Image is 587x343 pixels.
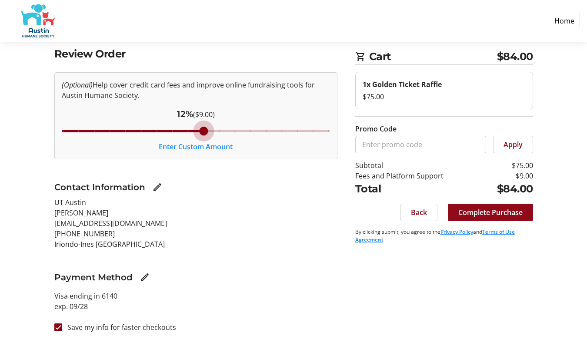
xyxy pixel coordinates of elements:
td: $9.00 [481,171,533,181]
button: Back [400,204,437,221]
p: [PERSON_NAME] [54,208,337,218]
span: $84.00 [497,49,533,64]
td: Fees and Platform Support [355,171,481,181]
button: Apply [493,136,533,153]
h2: Review Order [54,46,337,62]
a: Privacy Policy [440,228,473,235]
a: Terms of Use Agreement [355,228,515,243]
span: Apply [504,139,523,150]
td: Subtotal [355,160,481,171]
td: $75.00 [481,160,533,171]
p: Visa ending in 6140 exp. 09/28 [54,291,337,312]
p: Help cover credit card fees and improve online fundraising tools for Austin Humane Society. [62,80,330,101]
strong: 1x Golden Ticket Raffle [363,80,442,89]
p: By clicking submit, you agree to the and [355,228,533,244]
p: [EMAIL_ADDRESS][DOMAIN_NAME] [54,218,337,229]
em: (Optional) [62,80,93,90]
p: UT Austin [54,197,337,208]
button: Edit Payment Method [136,269,153,286]
button: Complete Purchase [448,204,533,221]
p: Iriondo-Ines [GEOGRAPHIC_DATA] [54,239,337,249]
h3: Payment Method [54,271,133,284]
img: Austin Humane Society's Logo [7,3,69,38]
input: Enter promo code [355,136,486,153]
label: Save my info for faster checkouts [62,322,176,333]
span: Back [411,207,427,218]
td: $84.00 [481,181,533,197]
div: $75.00 [363,91,526,102]
span: Complete Purchase [458,207,523,218]
button: Edit Contact Information [149,178,166,196]
span: 12% [177,109,193,119]
td: Total [355,181,481,197]
p: [PHONE_NUMBER] [54,229,337,239]
button: Enter Custom Amount [159,141,233,152]
h3: Contact Information [54,181,145,194]
div: ($9.00) [62,108,330,121]
label: Promo Code [355,124,397,134]
a: Home [549,13,580,29]
span: Cart [369,49,497,64]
